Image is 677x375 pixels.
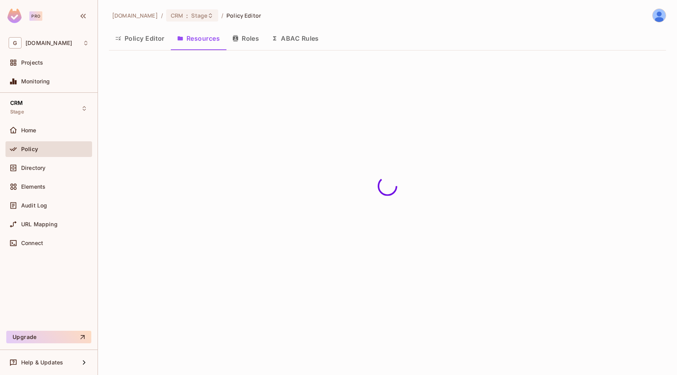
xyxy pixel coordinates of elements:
[10,100,23,106] span: CRM
[10,109,24,115] span: Stage
[226,12,261,19] span: Policy Editor
[21,127,36,133] span: Home
[21,221,58,227] span: URL Mapping
[191,12,207,19] span: Stage
[221,12,223,19] li: /
[21,202,47,209] span: Audit Log
[9,37,22,49] span: G
[186,13,188,19] span: :
[21,146,38,152] span: Policy
[21,78,50,85] span: Monitoring
[21,240,43,246] span: Connect
[109,29,171,48] button: Policy Editor
[161,12,163,19] li: /
[112,12,158,19] span: the active workspace
[21,165,45,171] span: Directory
[21,359,63,366] span: Help & Updates
[21,184,45,190] span: Elements
[171,29,226,48] button: Resources
[171,12,183,19] span: CRM
[653,9,666,22] img: kunal bansal
[25,40,72,46] span: Workspace: gameskraft.com
[226,29,265,48] button: Roles
[265,29,325,48] button: ABAC Rules
[7,9,22,23] img: SReyMgAAAABJRU5ErkJggg==
[29,11,42,21] div: Pro
[21,59,43,66] span: Projects
[6,331,91,343] button: Upgrade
